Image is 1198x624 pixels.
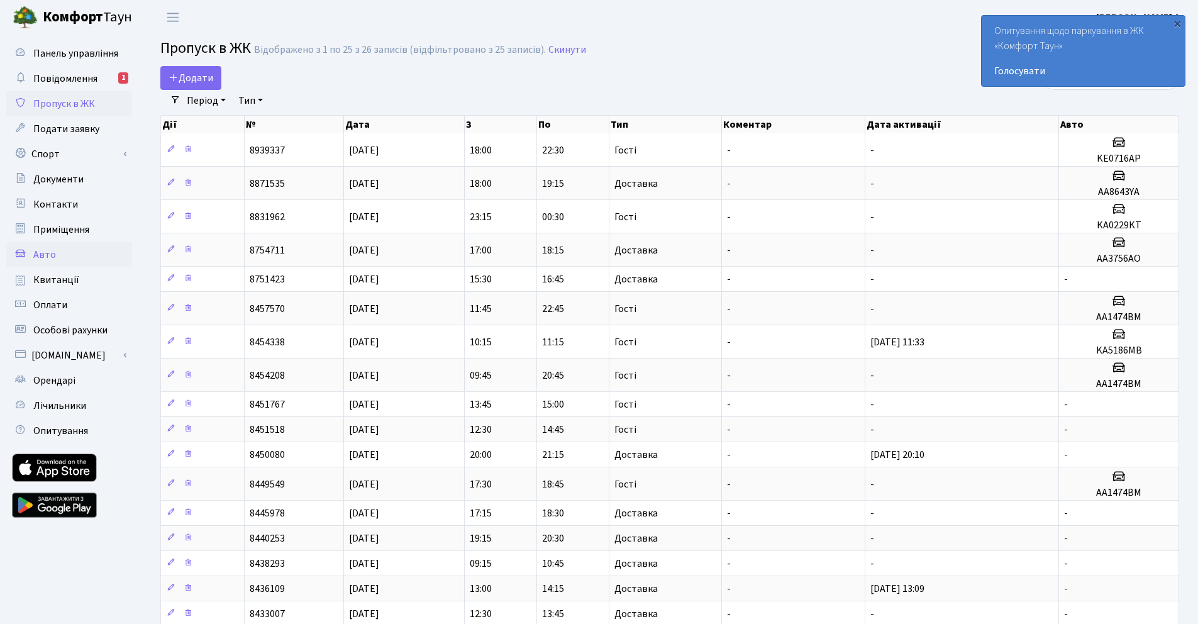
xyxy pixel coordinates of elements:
[614,584,658,594] span: Доставка
[470,302,492,316] span: 11:45
[33,122,99,136] span: Подати заявку
[33,47,118,60] span: Панель управління
[727,557,731,571] span: -
[250,335,285,349] span: 8454338
[182,90,231,111] a: Період
[254,44,546,56] div: Відображено з 1 по 25 з 26 записів (відфільтровано з 25 записів).
[169,71,213,85] span: Додати
[1064,220,1173,231] h5: KA0229KT
[470,557,492,571] span: 09:15
[614,245,658,255] span: Доставка
[542,423,564,437] span: 14:45
[118,72,128,84] div: 1
[250,557,285,571] span: 8438293
[614,212,636,222] span: Гості
[542,210,564,224] span: 00:30
[470,210,492,224] span: 23:15
[245,116,344,133] th: №
[548,44,586,56] a: Скинути
[727,477,731,491] span: -
[349,506,379,520] span: [DATE]
[1064,448,1068,462] span: -
[727,143,731,157] span: -
[542,272,564,286] span: 16:45
[614,274,658,284] span: Доставка
[470,607,492,621] span: 12:30
[250,477,285,491] span: 8449549
[542,177,564,191] span: 19:15
[870,302,874,316] span: -
[470,369,492,382] span: 09:45
[870,582,924,596] span: [DATE] 13:09
[614,533,658,543] span: Доставка
[33,97,95,111] span: Пропуск в ЖК
[6,318,132,343] a: Особові рахунки
[250,177,285,191] span: 8871535
[6,418,132,443] a: Опитування
[250,272,285,286] span: 8751423
[614,179,658,189] span: Доставка
[250,369,285,382] span: 8454208
[33,424,88,438] span: Опитування
[6,91,132,116] a: Пропуск в ЖК
[6,142,132,167] a: Спорт
[33,72,97,86] span: Повідомлення
[727,210,731,224] span: -
[470,423,492,437] span: 12:30
[6,267,132,292] a: Квитанції
[542,143,564,157] span: 22:30
[349,243,379,257] span: [DATE]
[870,272,874,286] span: -
[470,448,492,462] span: 20:00
[349,177,379,191] span: [DATE]
[542,398,564,411] span: 15:00
[870,448,924,462] span: [DATE] 20:10
[470,398,492,411] span: 13:45
[727,448,731,462] span: -
[349,143,379,157] span: [DATE]
[537,116,609,133] th: По
[33,399,86,413] span: Лічильники
[470,272,492,286] span: 15:30
[1064,272,1068,286] span: -
[542,243,564,257] span: 18:15
[542,477,564,491] span: 18:45
[865,116,1059,133] th: Дата активації
[1064,582,1068,596] span: -
[614,609,658,619] span: Доставка
[250,582,285,596] span: 8436109
[1064,186,1173,198] h5: AA8643YA
[727,398,731,411] span: -
[6,167,132,192] a: Документи
[870,243,874,257] span: -
[1064,253,1173,265] h5: АА3756АО
[1064,532,1068,545] span: -
[614,479,636,489] span: Гості
[870,177,874,191] span: -
[470,506,492,520] span: 17:15
[870,532,874,545] span: -
[43,7,103,27] b: Комфорт
[349,557,379,571] span: [DATE]
[250,423,285,437] span: 8451518
[43,7,132,28] span: Таун
[349,369,379,382] span: [DATE]
[542,448,564,462] span: 21:15
[349,398,379,411] span: [DATE]
[470,177,492,191] span: 18:00
[870,557,874,571] span: -
[870,506,874,520] span: -
[609,116,722,133] th: Тип
[727,177,731,191] span: -
[33,248,56,262] span: Авто
[722,116,866,133] th: Коментар
[727,532,731,545] span: -
[542,532,564,545] span: 20:30
[1059,116,1179,133] th: Авто
[470,335,492,349] span: 10:15
[870,423,874,437] span: -
[33,273,79,287] span: Квитанції
[614,508,658,518] span: Доставка
[1064,557,1068,571] span: -
[344,116,465,133] th: Дата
